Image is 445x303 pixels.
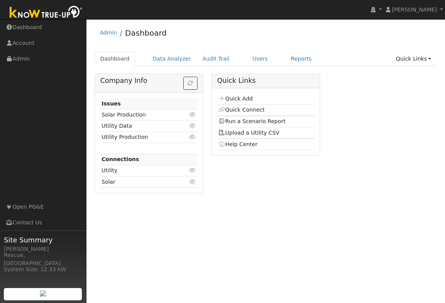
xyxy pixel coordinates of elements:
strong: Issues [101,100,121,107]
strong: Connections [101,156,139,162]
div: Rescue, [GEOGRAPHIC_DATA] [4,251,82,267]
a: Quick Links [390,52,437,66]
i: Click to view [189,168,196,173]
a: Dashboard [125,28,167,38]
a: Quick Connect [218,107,264,113]
div: [PERSON_NAME] [4,245,82,253]
a: Admin [100,30,117,36]
a: Quick Add [218,96,252,102]
h5: Company Info [100,77,198,85]
div: System Size: 12.33 kW [4,265,82,273]
a: Reports [285,52,317,66]
img: Know True-Up [6,4,86,21]
a: Users [247,52,274,66]
a: Data Analyzer [147,52,197,66]
i: Click to view [189,134,196,140]
a: Help Center [218,141,257,147]
i: Click to view [189,179,196,184]
td: Solar Production [100,109,182,120]
h5: Quick Links [217,77,314,85]
i: Click to view [189,112,196,117]
a: Audit Trail [197,52,235,66]
td: Utility [100,165,182,176]
a: Upload a Utility CSV [218,130,279,136]
a: Dashboard [95,52,136,66]
span: Site Summary [4,235,82,245]
i: Click to view [189,123,196,128]
td: Solar [100,176,182,188]
span: [PERSON_NAME] [392,7,437,13]
td: Utility Data [100,120,182,132]
td: Utility Production [100,132,182,143]
img: retrieve [40,290,46,296]
a: Run a Scenario Report [218,118,286,124]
